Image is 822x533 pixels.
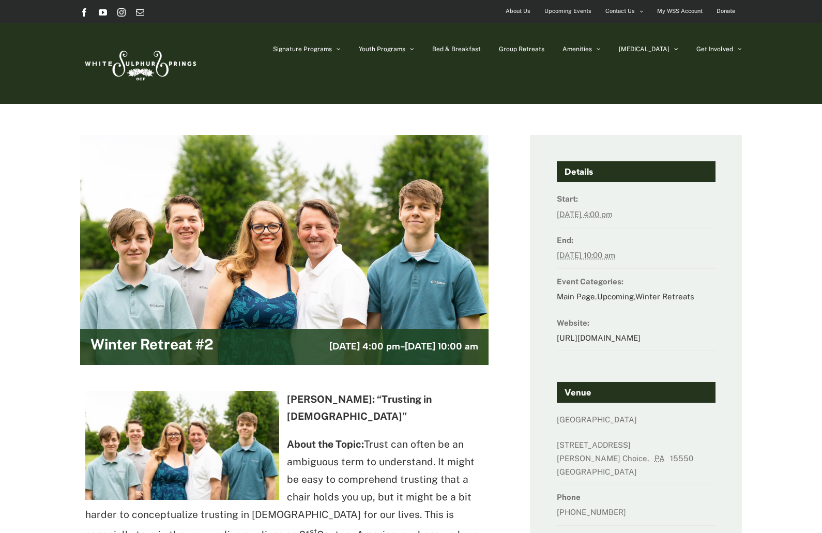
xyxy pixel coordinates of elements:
a: Amenities [562,23,601,75]
dd: , , [557,289,716,310]
span: About Us [506,4,530,19]
a: Email [136,8,144,17]
span: Get Involved [696,46,733,52]
span: Bed & Breakfast [432,46,481,52]
span: Signature Programs [273,46,332,52]
dt: Website: [557,315,716,330]
dd: [PHONE_NUMBER] [557,505,716,525]
a: Signature Programs [273,23,341,75]
img: White Sulphur Springs Logo [80,39,199,88]
a: [MEDICAL_DATA] [619,23,678,75]
a: Upcoming [597,292,634,301]
dt: End: [557,233,716,248]
span: Contact Us [605,4,635,19]
a: Winter Retreats [635,292,694,301]
strong: [PERSON_NAME]: “Trusting in [DEMOGRAPHIC_DATA]” [287,393,432,422]
abbr: 2025-12-30 [557,251,615,260]
span: , [647,454,652,463]
span: [DATE] 10:00 am [405,341,478,352]
span: My WSS Account [657,4,703,19]
span: Upcoming Events [544,4,591,19]
span: [MEDICAL_DATA] [619,46,669,52]
dt: Start: [557,191,716,206]
h4: Details [557,161,716,182]
dt: Phone [557,490,716,505]
a: Get Involved [696,23,742,75]
abbr: Pennsylvania [654,454,668,463]
h4: Venue [557,382,716,403]
span: [DATE] 4:00 pm [329,341,400,352]
h3: - [329,340,478,354]
span: [STREET_ADDRESS] [557,440,631,449]
strong: About the Topic: [287,438,364,450]
abbr: 2025-12-27 [557,210,613,219]
a: Facebook [80,8,88,17]
dd: [GEOGRAPHIC_DATA] [557,412,716,433]
span: Amenities [562,46,592,52]
a: Bed & Breakfast [432,23,481,75]
a: [URL][DOMAIN_NAME] [557,333,641,342]
span: Donate [717,4,735,19]
span: 15550 [670,454,696,463]
span: [GEOGRAPHIC_DATA] [557,467,640,476]
h2: Winter Retreat #2 [90,337,214,357]
a: Youth Programs [359,23,414,75]
a: Instagram [117,8,126,17]
nav: Main Menu [273,23,742,75]
a: Main Page [557,292,595,301]
a: Group Retreats [499,23,544,75]
a: YouTube [99,8,107,17]
span: Group Retreats [499,46,544,52]
span: Youth Programs [359,46,405,52]
dt: Event Categories: [557,274,716,289]
span: [PERSON_NAME] Choice [557,454,647,463]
